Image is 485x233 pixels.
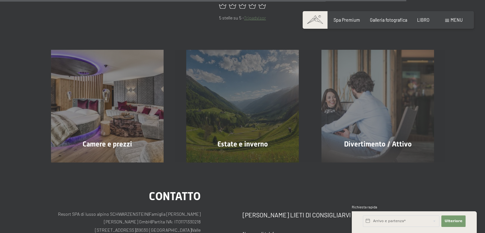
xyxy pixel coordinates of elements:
font: Estate e inverno [217,140,268,148]
font: | [191,227,192,232]
font: [STREET_ADDRESS] [95,227,136,232]
font: Richiesta rapida [352,205,377,209]
font: Resort SPA di lusso alpino SCHWARZENSTEIN [58,211,148,217]
font: contatto [149,190,201,203]
button: Ulteriore [441,215,466,227]
font: Partita IVA: IT01171330218 [152,219,201,224]
font: Famiglia [PERSON_NAME] [149,211,201,217]
font: Camere e prezzi [83,140,132,148]
a: Galleria fotografica Camere e prezzi [40,50,175,162]
a: Galleria fotografica [370,17,407,23]
font: [PERSON_NAME] GmbH [104,219,151,224]
font: menu [451,17,463,23]
a: Tripadvisor [244,15,266,20]
font: | [148,211,149,217]
a: Galleria fotografica Estate e inverno [175,50,310,162]
font: 5 stelle su 5 - [219,15,244,20]
font: | [151,219,152,224]
a: LIBRO [417,17,430,23]
a: Spa Premium [334,17,360,23]
font: Divertimento / Attivo [344,140,411,148]
font: 39030 [GEOGRAPHIC_DATA] [136,227,191,232]
a: Galleria fotografica Divertimento / Attivo [310,50,445,162]
font: Ulteriore [445,219,462,223]
font: [PERSON_NAME] lieti di consigliarvi [243,211,351,219]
